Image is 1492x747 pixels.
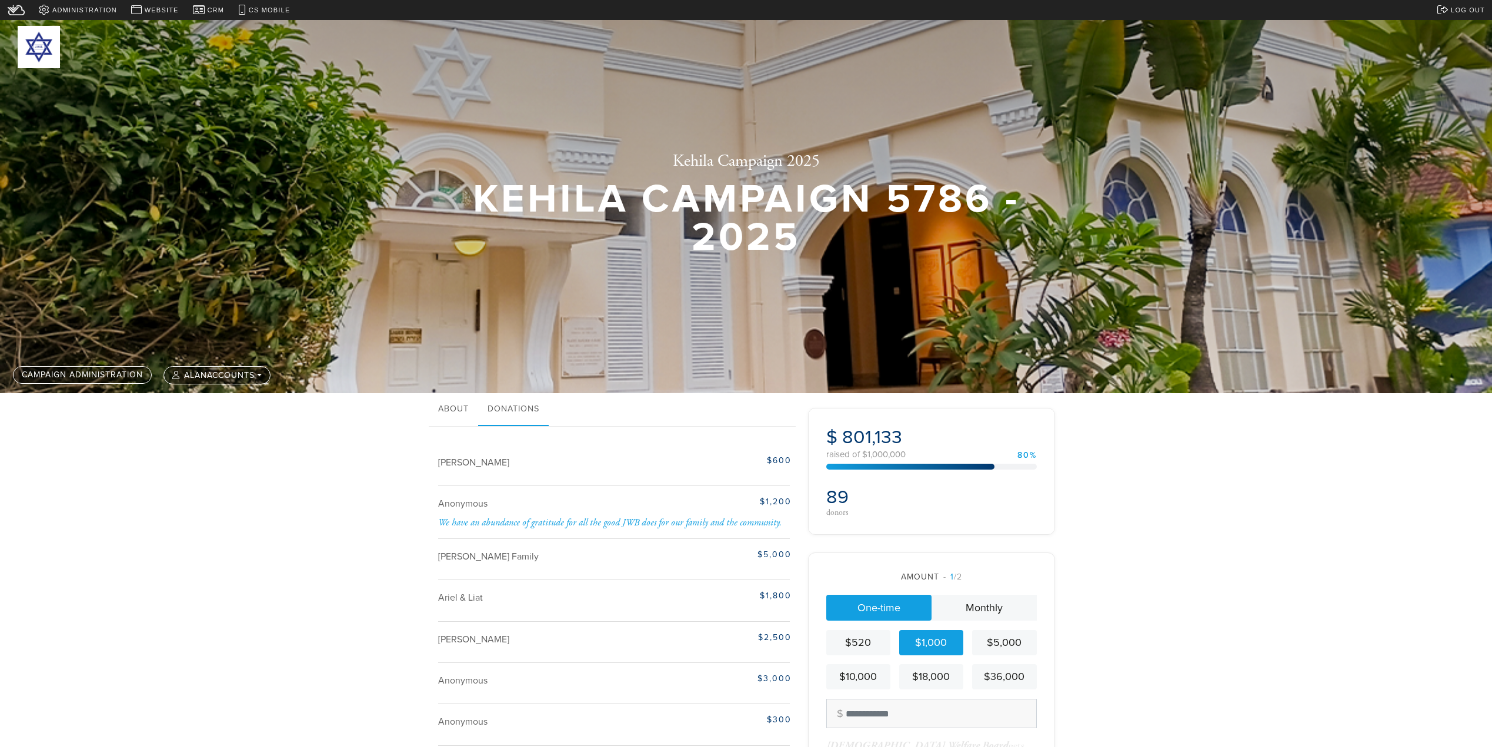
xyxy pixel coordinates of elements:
[977,635,1032,651] div: $5,000
[943,572,962,582] span: /2
[429,393,478,426] a: About
[438,457,509,468] span: [PERSON_NAME]
[470,152,1023,172] h2: Kehila Campaign 2025
[207,5,224,15] span: CRM
[13,366,152,384] a: Campaign Administration
[899,630,963,655] a: $1,000
[668,454,791,467] div: $600
[668,713,791,726] div: $300
[950,572,954,582] span: 1
[145,5,179,15] span: Website
[826,664,890,689] a: $10,000
[899,664,963,689] a: $18,000
[1451,5,1485,15] span: Log out
[831,669,886,685] div: $10,000
[438,592,483,604] span: Ariel & Liat
[826,508,928,517] div: donors
[438,517,792,528] div: We have an abundance of gratitude for all the good JWB does for our family and the community.
[438,716,488,728] span: Anonymous
[438,498,488,510] span: Anonymous
[52,5,117,15] span: Administration
[932,595,1037,621] a: Monthly
[668,631,791,644] div: $2,500
[826,595,932,621] a: One-time
[904,669,959,685] div: $18,000
[972,664,1036,689] a: $36,000
[18,26,60,68] img: 300x300_JWB%20logo.png
[972,630,1036,655] a: $5,000
[478,393,549,426] a: Donations
[826,571,1037,583] div: Amount
[668,495,791,508] div: $1,200
[826,630,890,655] a: $520
[826,426,837,448] span: $
[842,426,902,448] span: 801,133
[668,548,791,561] div: $5,000
[163,366,271,384] button: Alanaccounts
[470,180,1023,256] h1: Kehila Campaign 5786 - 2025
[826,450,1037,459] div: raised of $1,000,000
[249,5,291,15] span: CS Mobile
[831,635,886,651] div: $520
[904,635,959,651] div: $1,000
[668,589,791,602] div: $1,800
[438,551,539,562] span: [PERSON_NAME] Family
[1017,451,1037,460] div: 80%
[977,669,1032,685] div: $36,000
[668,672,791,685] div: $3,000
[438,675,488,686] span: Anonymous
[826,486,928,508] h2: 89
[438,634,509,645] span: [PERSON_NAME]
